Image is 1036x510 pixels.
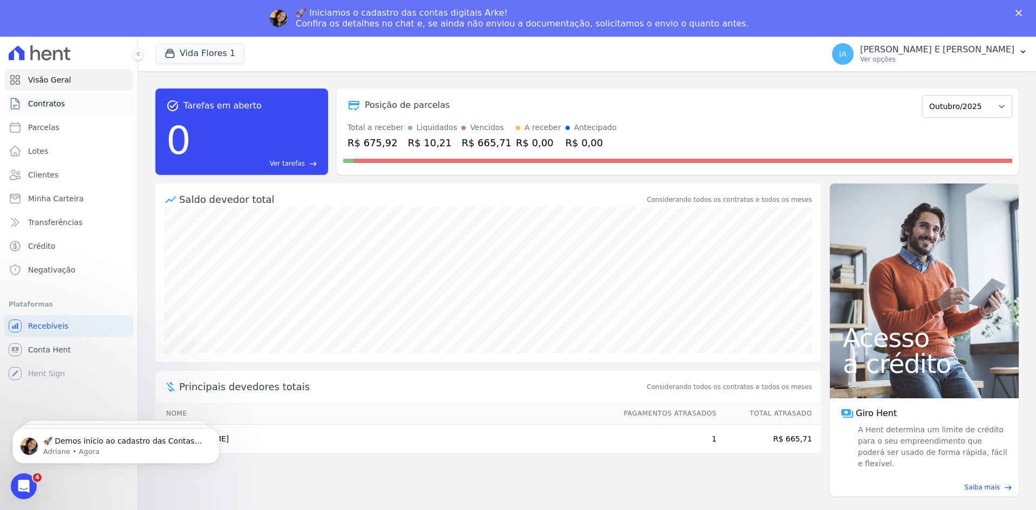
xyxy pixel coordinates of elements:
span: Clientes [28,169,58,180]
div: R$ 10,21 [408,135,458,150]
span: Acesso [843,325,1006,351]
div: R$ 675,92 [347,135,404,150]
a: Parcelas [4,117,133,138]
div: Plataformas [9,298,129,311]
span: east [309,160,317,168]
iframe: Intercom live chat [11,473,37,499]
a: Recebíveis [4,315,133,337]
div: Vencidos [470,122,503,133]
div: Antecipado [574,122,617,133]
span: Visão Geral [28,74,71,85]
a: Clientes [4,164,133,186]
span: Principais devedores totais [179,379,645,394]
p: Ver opções [860,55,1014,64]
span: Saiba mais [964,482,1000,492]
p: [PERSON_NAME] E [PERSON_NAME] [860,44,1014,55]
span: Transferências [28,217,83,228]
td: 1 [614,425,717,454]
th: Nome [155,403,614,425]
span: Tarefas em aberto [183,99,262,112]
span: Crédito [28,241,56,251]
a: Crédito [4,235,133,257]
td: [PERSON_NAME] [155,425,614,454]
a: Visão Geral [4,69,133,91]
div: Saldo devedor total [179,192,645,207]
a: Negativação [4,259,133,281]
a: Ver tarefas east [195,159,317,168]
th: Pagamentos Atrasados [614,403,717,425]
span: Giro Hent [856,407,897,420]
span: 🚀 Demos início ao cadastro das Contas Digitais Arke! Iniciamos a abertura para clientes do modelo... [35,31,198,212]
span: Ver tarefas [270,159,305,168]
div: A receber [524,122,561,133]
div: 🚀 Iniciamos o cadastro das contas digitais Arke! Confira os detalhes no chat e, se ainda não envi... [296,8,749,29]
span: Considerando todos os contratos e todos os meses [647,382,812,392]
span: Conta Hent [28,344,71,355]
a: Contratos [4,93,133,114]
span: 4 [33,473,42,482]
img: Profile image for Adriane [270,10,287,27]
div: Considerando todos os contratos e todos os meses [647,195,812,205]
span: east [1004,484,1012,492]
iframe: Intercom notifications mensagem [8,405,224,481]
div: Liquidados [417,122,458,133]
div: Posição de parcelas [365,99,450,112]
button: Vida Flores 1 [155,43,244,64]
span: IA [839,50,847,58]
span: a crédito [843,351,1006,377]
div: 0 [166,112,191,168]
p: Message from Adriane, sent Agora [35,42,198,51]
div: R$ 665,71 [461,135,512,150]
div: R$ 0,00 [565,135,617,150]
span: Lotes [28,146,49,157]
div: Fechar [1015,10,1026,16]
span: A Hent determina um limite de crédito para o seu empreendimento que poderá ser usado de forma ráp... [856,424,1008,470]
span: Minha Carteira [28,193,84,204]
div: R$ 0,00 [516,135,561,150]
div: Total a receber [347,122,404,133]
a: Conta Hent [4,339,133,361]
th: Total Atrasado [717,403,821,425]
a: Saiba mais east [836,482,1012,492]
span: Parcelas [28,122,59,133]
a: Minha Carteira [4,188,133,209]
a: Lotes [4,140,133,162]
a: Transferências [4,212,133,233]
td: R$ 665,71 [717,425,821,454]
span: Contratos [28,98,65,109]
span: task_alt [166,99,179,112]
span: Negativação [28,264,76,275]
span: Recebíveis [28,321,69,331]
button: IA [PERSON_NAME] E [PERSON_NAME] Ver opções [823,39,1036,69]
